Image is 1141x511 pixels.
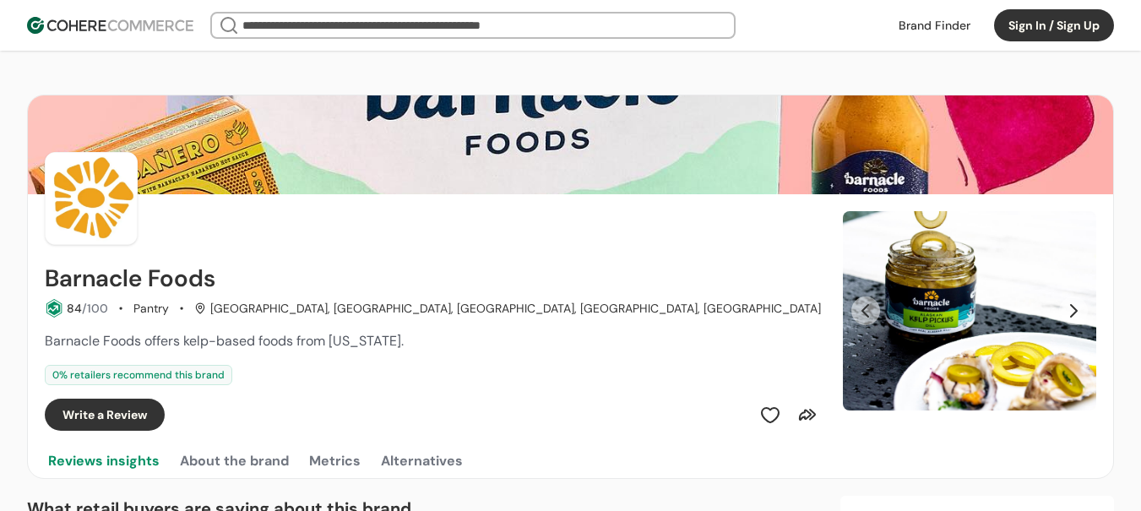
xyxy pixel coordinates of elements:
[82,301,108,316] span: /100
[1059,296,1088,325] button: Next Slide
[843,211,1096,410] img: Slide 0
[378,444,466,478] button: Alternatives
[194,300,821,318] div: [GEOGRAPHIC_DATA], [GEOGRAPHIC_DATA], [GEOGRAPHIC_DATA], [GEOGRAPHIC_DATA], [GEOGRAPHIC_DATA]
[45,152,138,245] img: Brand Photo
[177,444,292,478] button: About the brand
[843,211,1096,410] div: Carousel
[45,332,404,350] span: Barnacle Foods offers kelp-based foods from [US_STATE].
[45,444,163,478] button: Reviews insights
[45,399,165,431] button: Write a Review
[306,444,364,478] button: Metrics
[851,296,880,325] button: Previous Slide
[67,301,82,316] span: 84
[28,95,1113,194] img: Brand cover image
[843,211,1096,410] div: Slide 1
[45,365,232,385] div: 0 % retailers recommend this brand
[27,17,193,34] img: Cohere Logo
[45,265,215,292] h2: Barnacle Foods
[133,300,169,318] div: Pantry
[994,9,1114,41] button: Sign In / Sign Up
